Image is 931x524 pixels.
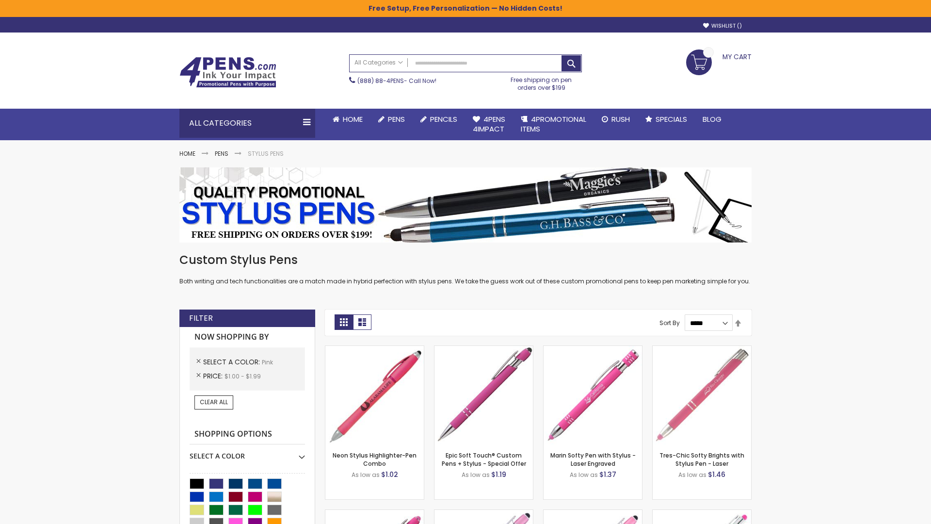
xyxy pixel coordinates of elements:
[325,345,424,354] a: Neon Stylus Highlighter-Pen Combo-Pink
[352,471,380,479] span: As low as
[343,114,363,124] span: Home
[203,357,262,367] span: Select A Color
[203,371,225,381] span: Price
[333,451,417,467] a: Neon Stylus Highlighter-Pen Combo
[325,109,370,130] a: Home
[544,346,642,444] img: Marin Softy Pen with Stylus - Laser Engraved-Pink
[179,252,752,286] div: Both writing and tech functionalities are a match made in hybrid perfection with stylus pens. We ...
[550,451,636,467] a: Marin Softy Pen with Stylus - Laser Engraved
[708,470,725,479] span: $1.46
[381,470,398,479] span: $1.02
[703,22,742,30] a: Wishlist
[388,114,405,124] span: Pens
[462,471,490,479] span: As low as
[434,346,533,444] img: 4P-MS8B-Pink
[179,57,276,88] img: 4Pens Custom Pens and Promotional Products
[570,471,598,479] span: As low as
[200,398,228,406] span: Clear All
[465,109,513,140] a: 4Pens4impact
[190,424,305,445] strong: Shopping Options
[430,114,457,124] span: Pencils
[350,55,408,71] a: All Categories
[248,149,284,158] strong: Stylus Pens
[501,72,582,92] div: Free shipping on pen orders over $199
[179,109,315,138] div: All Categories
[678,471,706,479] span: As low as
[325,346,424,444] img: Neon Stylus Highlighter-Pen Combo-Pink
[189,313,213,324] strong: Filter
[599,470,616,479] span: $1.37
[225,372,261,380] span: $1.00 - $1.99
[656,114,687,124] span: Specials
[413,109,465,130] a: Pencils
[190,327,305,347] strong: Now Shopping by
[357,77,436,85] span: - Call Now!
[703,114,722,124] span: Blog
[491,470,506,479] span: $1.19
[190,444,305,461] div: Select A Color
[434,509,533,518] a: Ellipse Stylus Pen - LaserMax-Pink
[653,346,751,444] img: Tres-Chic Softy Brights with Stylus Pen - Laser-Pink
[179,252,752,268] h1: Custom Stylus Pens
[179,167,752,243] img: Stylus Pens
[659,319,680,327] label: Sort By
[354,59,403,66] span: All Categories
[544,509,642,518] a: Ellipse Stylus Pen - ColorJet-Pink
[179,149,195,158] a: Home
[659,451,744,467] a: Tres-Chic Softy Brights with Stylus Pen - Laser
[653,509,751,518] a: Tres-Chic Softy with Stylus Top Pen - ColorJet-Pink
[194,395,233,409] a: Clear All
[335,314,353,330] strong: Grid
[325,509,424,518] a: Ellipse Softy Brights with Stylus Pen - Laser-Pink
[695,109,729,130] a: Blog
[513,109,594,140] a: 4PROMOTIONALITEMS
[638,109,695,130] a: Specials
[544,345,642,354] a: Marin Softy Pen with Stylus - Laser Engraved-Pink
[611,114,630,124] span: Rush
[434,345,533,354] a: 4P-MS8B-Pink
[215,149,228,158] a: Pens
[262,358,273,366] span: Pink
[521,114,586,134] span: 4PROMOTIONAL ITEMS
[370,109,413,130] a: Pens
[653,345,751,354] a: Tres-Chic Softy Brights with Stylus Pen - Laser-Pink
[594,109,638,130] a: Rush
[442,451,526,467] a: Epic Soft Touch® Custom Pens + Stylus - Special Offer
[473,114,505,134] span: 4Pens 4impact
[357,77,404,85] a: (888) 88-4PENS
